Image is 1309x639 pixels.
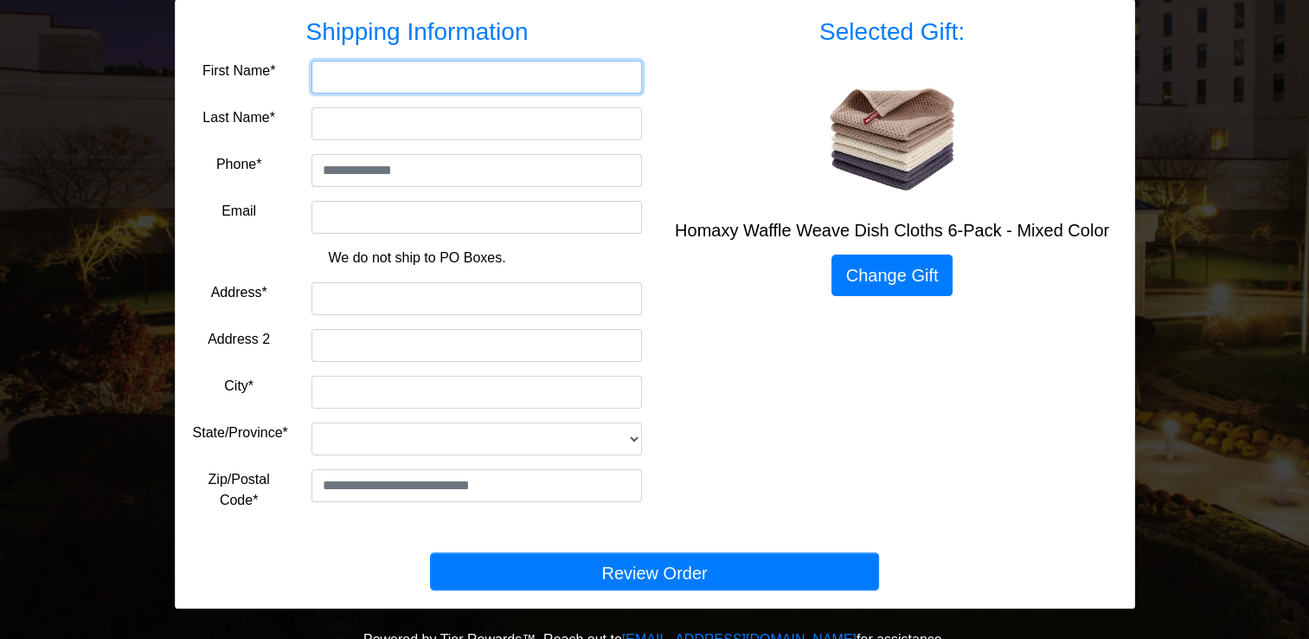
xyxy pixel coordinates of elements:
a: Change Gift [831,255,953,296]
label: Address 2 [208,329,270,350]
h3: Shipping Information [193,17,642,47]
p: We do not ship to PO Boxes. [206,248,629,268]
label: Email [221,201,256,222]
label: Zip/Postal Code* [193,469,286,511]
label: State/Province* [193,423,288,443]
button: Review Order [430,552,879,591]
label: Phone* [216,154,262,175]
label: First Name* [202,61,275,81]
img: Homaxy Waffle Weave Dish Cloths 6-Pack - Mixed Color [823,68,961,206]
label: Last Name* [202,107,275,128]
h5: Homaxy Waffle Weave Dish Cloths 6-Pack - Mixed Color [668,220,1117,241]
label: Address* [211,282,267,303]
h3: Selected Gift: [668,17,1117,47]
label: City* [224,376,253,397]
